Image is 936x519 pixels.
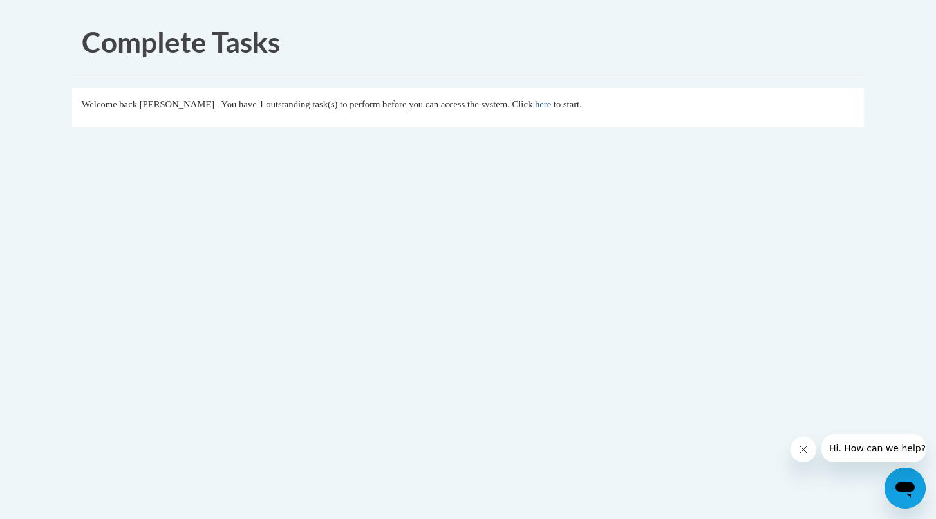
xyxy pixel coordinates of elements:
span: to start. [554,99,582,109]
span: outstanding task(s) to perform before you can access the system. Click [266,99,532,109]
span: 1 [259,99,263,109]
span: Complete Tasks [82,25,280,59]
iframe: Button to launch messaging window [885,468,926,509]
span: [PERSON_NAME] [140,99,214,109]
iframe: Message from company [821,434,926,462]
a: here [535,99,551,109]
iframe: Close message [791,437,816,462]
span: Welcome back [82,99,137,109]
span: . You have [217,99,257,109]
